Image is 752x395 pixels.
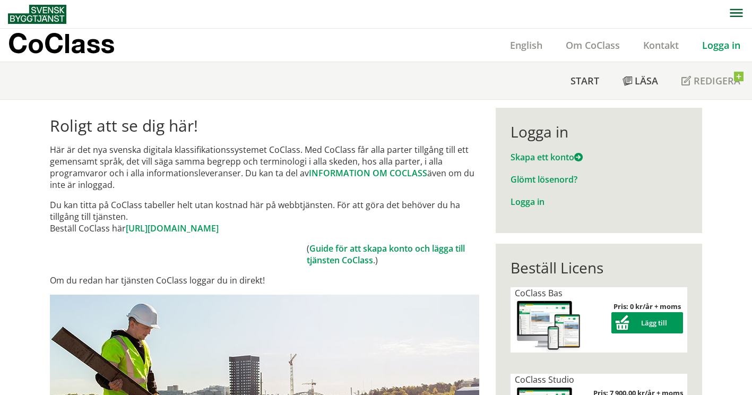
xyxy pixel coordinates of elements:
strong: Pris: 0 kr/år + moms [613,302,681,311]
p: CoClass [8,37,115,49]
a: INFORMATION OM COCLASS [309,167,427,179]
p: Du kan titta på CoClass tabeller helt utan kostnad här på webbtjänsten. För att göra det behöver ... [50,199,479,234]
a: Glömt lösenord? [511,174,577,185]
td: ( .) [307,243,479,266]
a: Skapa ett konto [511,151,583,163]
span: CoClass Bas [515,287,563,299]
img: coclass-license.jpg [515,299,583,353]
p: Här är det nya svenska digitala klassifikationssystemet CoClass. Med CoClass får alla parter till... [50,144,479,191]
a: Logga in [511,196,544,208]
a: Lägg till [611,318,683,328]
a: Guide för att skapa konto och lägga till tjänsten CoClass [307,243,465,266]
a: [URL][DOMAIN_NAME] [126,222,219,234]
span: Start [571,74,599,87]
div: Beställ Licens [511,259,687,277]
div: Logga in [511,123,687,141]
a: Kontakt [632,39,690,51]
span: Läsa [635,74,658,87]
a: Om CoClass [554,39,632,51]
button: Lägg till [611,312,683,333]
a: Start [559,62,611,99]
a: Läsa [611,62,670,99]
span: CoClass Studio [515,374,574,385]
a: CoClass [8,29,137,62]
h1: Roligt att se dig här! [50,116,479,135]
a: Logga in [690,39,752,51]
p: Om du redan har tjänsten CoClass loggar du in direkt! [50,274,479,286]
a: English [498,39,554,51]
img: Svensk Byggtjänst [8,5,66,24]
